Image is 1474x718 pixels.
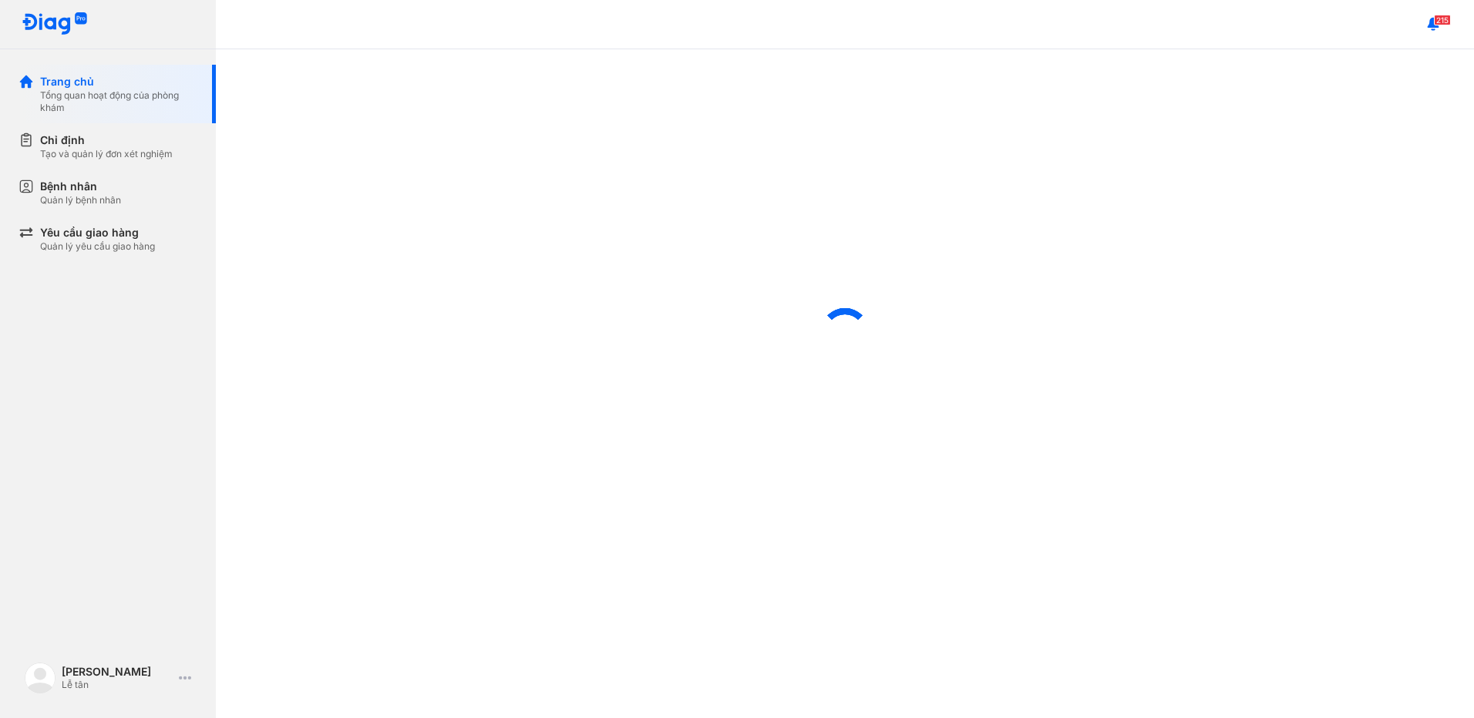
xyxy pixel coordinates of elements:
div: [PERSON_NAME] [62,665,173,679]
div: Quản lý bệnh nhân [40,194,121,206]
div: Tạo và quản lý đơn xét nghiệm [40,148,173,160]
div: Lễ tân [62,679,173,691]
span: 215 [1434,15,1451,25]
img: logo [25,663,56,693]
div: Trang chủ [40,74,197,89]
div: Yêu cầu giao hàng [40,225,155,240]
div: Tổng quan hoạt động của phòng khám [40,89,197,114]
div: Bệnh nhân [40,179,121,194]
div: Quản lý yêu cầu giao hàng [40,240,155,253]
div: Chỉ định [40,133,173,148]
img: logo [22,12,88,36]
